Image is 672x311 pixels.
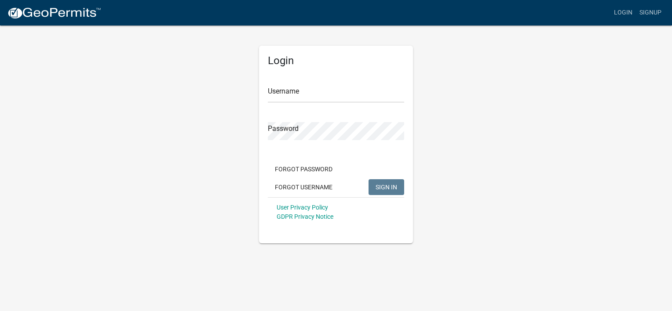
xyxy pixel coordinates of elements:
[277,204,328,211] a: User Privacy Policy
[610,4,636,21] a: Login
[369,179,404,195] button: SIGN IN
[376,183,397,190] span: SIGN IN
[277,213,333,220] a: GDPR Privacy Notice
[268,179,340,195] button: Forgot Username
[268,54,404,67] h5: Login
[268,161,340,177] button: Forgot Password
[636,4,665,21] a: Signup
